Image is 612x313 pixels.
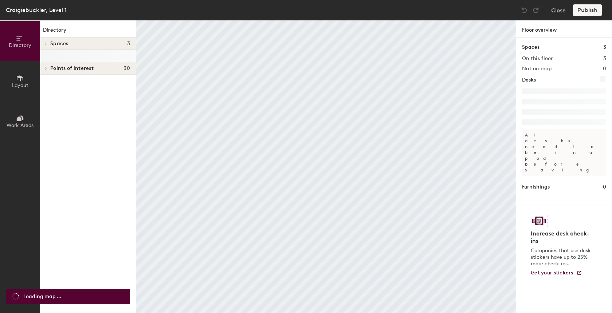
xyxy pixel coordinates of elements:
h1: Directory [40,26,136,37]
h2: On this floor [522,56,553,62]
img: Redo [532,7,540,14]
canvas: Map [136,20,516,313]
p: All desks need to be in a pod before saving [522,129,606,176]
h1: Desks [522,76,536,84]
span: 30 [123,66,130,71]
h2: 3 [603,56,606,62]
img: Undo [521,7,528,14]
span: Points of interest [50,66,94,71]
h1: Floor overview [516,20,612,37]
span: Spaces [50,41,68,47]
h1: Spaces [522,43,540,51]
a: Get your stickers [531,270,582,276]
img: Sticker logo [531,215,548,227]
h4: Increase desk check-ins [531,230,593,245]
p: Companies that use desk stickers have up to 25% more check-ins. [531,247,593,267]
span: Get your stickers [531,270,573,276]
span: Directory [9,42,31,48]
div: Craigiebuckler, Level 1 [6,5,67,15]
span: Layout [12,82,28,88]
h1: 0 [603,183,606,191]
span: Loading map ... [23,293,61,301]
h1: 3 [603,43,606,51]
span: 3 [127,41,130,47]
span: Work Areas [7,122,34,128]
h2: Not on map [522,66,552,72]
button: Close [551,4,566,16]
h1: Furnishings [522,183,550,191]
h2: 0 [603,66,606,72]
